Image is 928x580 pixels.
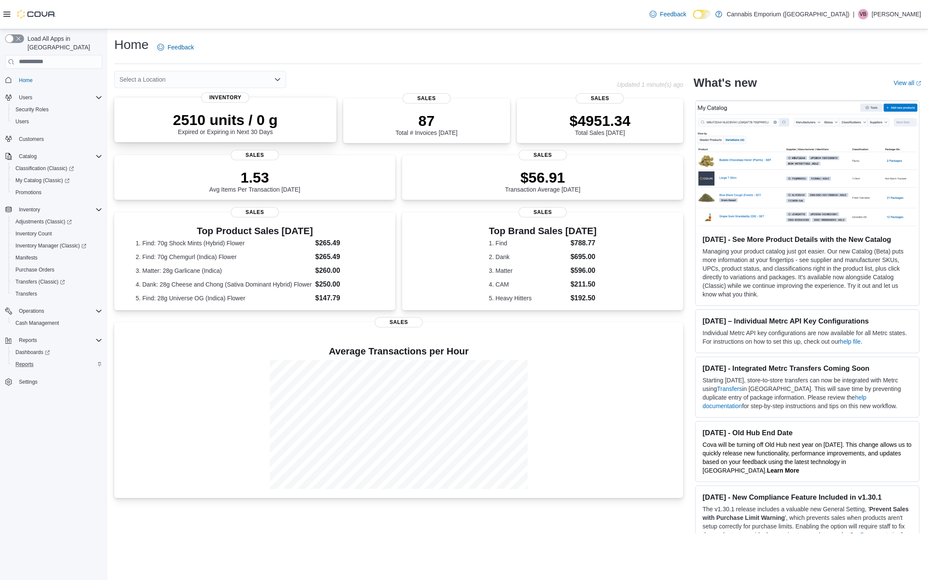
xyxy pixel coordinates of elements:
p: 2510 units / 0 g [173,111,278,128]
h3: Top Product Sales [DATE] [136,226,374,236]
button: Settings [2,375,106,388]
dt: 5. Heavy Hitters [489,294,567,302]
span: My Catalog (Classic) [12,175,102,186]
a: Cash Management [12,318,62,328]
a: Transfers (Classic) [12,277,68,287]
button: Users [15,92,36,103]
dd: $788.77 [571,238,597,248]
span: Reports [15,361,34,368]
a: Learn More [767,467,799,474]
dt: 2. Find: 70g Chemgurl (Indica) Flower [136,253,312,261]
span: Promotions [15,189,42,196]
h2: What's new [693,76,757,90]
a: Promotions [12,187,45,198]
dd: $211.50 [571,279,597,290]
span: Inventory [201,92,249,103]
p: | [853,9,855,19]
p: Managing your product catalog just got easier. Our new Catalog (Beta) puts more information at yo... [702,247,912,299]
a: Adjustments (Classic) [12,217,75,227]
h3: [DATE] - Integrated Metrc Transfers Coming Soon [702,364,912,372]
a: Inventory Manager (Classic) [12,241,90,251]
a: Transfers (Classic) [9,276,106,288]
h3: [DATE] - Old Hub End Date [702,428,912,437]
a: Classification (Classic) [9,162,106,174]
span: Manifests [12,253,102,263]
h3: [DATE] - New Compliance Feature Included in v1.30.1 [702,493,912,501]
h3: Top Brand Sales [DATE] [489,226,597,236]
span: Transfers [15,290,37,297]
span: Classification (Classic) [12,163,102,174]
div: Expired or Expiring in Next 30 Days [173,111,278,135]
a: Settings [15,377,41,387]
span: Adjustments (Classic) [15,218,72,225]
div: Total # Invoices [DATE] [396,112,458,136]
a: Transfers [717,385,742,392]
input: Dark Mode [693,10,711,19]
span: Cash Management [15,320,59,327]
nav: Complex example [5,70,102,411]
dd: $250.00 [315,279,374,290]
span: Reports [19,337,37,344]
dd: $147.79 [315,293,374,303]
span: Inventory Manager (Classic) [15,242,86,249]
p: $4951.34 [570,112,631,129]
button: Promotions [9,186,106,198]
button: Purchase Orders [9,264,106,276]
h1: Home [114,36,149,53]
dd: $260.00 [315,266,374,276]
a: Feedback [646,6,690,23]
dd: $695.00 [571,252,597,262]
span: Cova will be turning off Old Hub next year on [DATE]. This change allows us to quickly release ne... [702,441,911,474]
span: Dashboards [15,349,50,356]
span: Users [19,94,32,101]
p: 87 [396,112,458,129]
span: Purchase Orders [12,265,102,275]
p: Cannabis Emporium ([GEOGRAPHIC_DATA]) [727,9,849,19]
a: Inventory Count [12,229,55,239]
button: Users [9,116,106,128]
span: Sales [519,150,567,160]
a: Transfers [12,289,40,299]
span: Manifests [15,254,37,261]
a: Manifests [12,253,41,263]
span: Security Roles [15,106,49,113]
a: Reports [12,359,37,369]
dt: 4. Dank: 28g Cheese and Chong (Sativa Dominant Hybrid) Flower [136,280,312,289]
span: Sales [403,93,451,104]
dd: $265.49 [315,238,374,248]
p: Updated 1 minute(s) ago [617,81,683,88]
span: Adjustments (Classic) [12,217,102,227]
span: Users [12,116,102,127]
span: Users [15,118,29,125]
span: Sales [576,93,624,104]
a: Security Roles [12,104,52,115]
span: Promotions [12,187,102,198]
button: Customers [2,133,106,145]
p: The v1.30.1 release includes a valuable new General Setting, ' ', which prevents sales when produ... [702,505,912,548]
span: Catalog [15,151,102,162]
span: Sales [231,207,279,217]
span: Customers [19,136,44,143]
h4: Average Transactions per Hour [121,346,676,357]
span: Transfers (Classic) [12,277,102,287]
button: Reports [2,334,106,346]
a: Customers [15,134,47,144]
p: $56.91 [505,169,580,186]
a: Home [15,75,36,85]
span: Sales [519,207,567,217]
span: VB [860,9,867,19]
span: Users [15,92,102,103]
span: Inventory Count [15,230,52,237]
a: Adjustments (Classic) [9,216,106,228]
span: Settings [15,376,102,387]
img: Cova [17,10,56,18]
p: 1.53 [209,169,300,186]
span: Cash Management [12,318,102,328]
a: Dashboards [12,347,53,357]
span: Operations [15,306,102,316]
button: Catalog [15,151,40,162]
h3: [DATE] - See More Product Details with the New Catalog [702,235,912,244]
a: View allExternal link [894,79,921,86]
a: My Catalog (Classic) [12,175,73,186]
